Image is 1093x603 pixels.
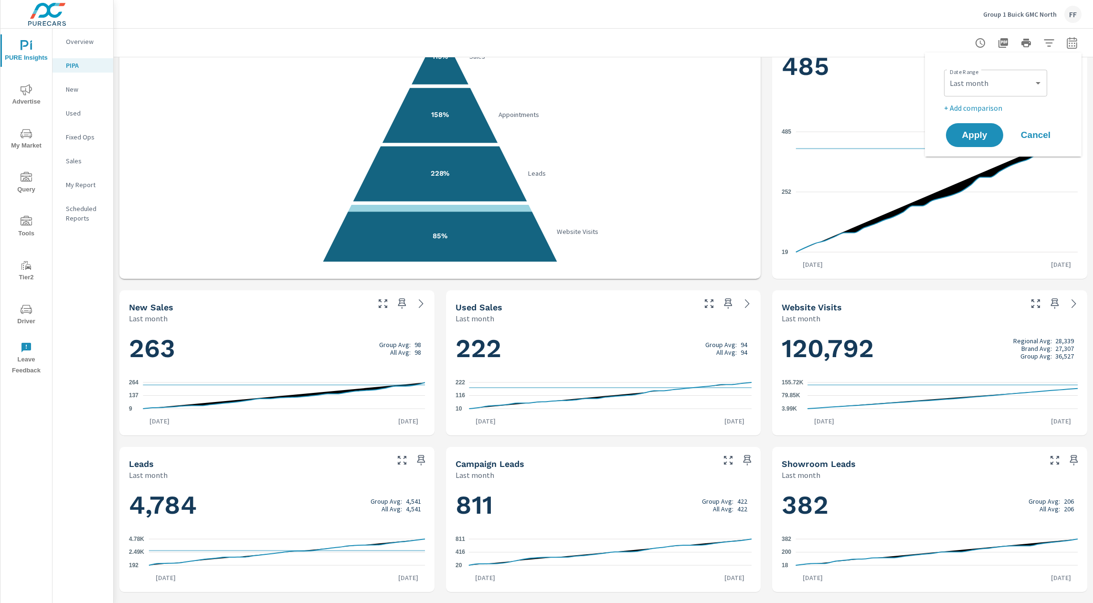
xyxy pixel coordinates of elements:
[705,341,737,349] p: Group Avg:
[53,178,113,192] div: My Report
[782,249,788,255] text: 19
[149,573,182,582] p: [DATE]
[1055,337,1074,345] p: 28,339
[499,110,539,119] text: Appointments
[782,489,1078,521] h1: 382
[782,536,791,542] text: 382
[432,52,448,61] text: 115%
[782,189,791,195] text: 252
[66,61,106,70] p: PIPA
[946,123,1003,147] button: Apply
[456,332,752,365] h1: 222
[741,349,747,356] p: 94
[782,313,820,324] p: Last month
[3,40,49,63] span: PURE Insights
[53,106,113,120] div: Used
[66,85,106,94] p: New
[983,10,1057,19] p: Group 1 Buick GMC North
[1028,296,1043,311] button: Make Fullscreen
[1055,352,1074,360] p: 36,527
[1044,416,1078,426] p: [DATE]
[0,29,52,380] div: nav menu
[1013,337,1052,345] p: Regional Avg:
[944,102,1066,114] p: + Add comparison
[528,169,546,178] text: Leads
[1044,573,1078,582] p: [DATE]
[129,332,425,365] h1: 263
[382,505,402,513] p: All Avg:
[53,34,113,49] div: Overview
[456,489,752,521] h1: 811
[394,296,410,311] span: Save this to your personalized report
[955,131,994,139] span: Apply
[414,341,421,349] p: 98
[129,562,138,569] text: 192
[66,37,106,46] p: Overview
[796,573,829,582] p: [DATE]
[129,489,425,521] h1: 4,784
[66,204,106,223] p: Scheduled Reports
[1064,497,1074,505] p: 206
[456,549,465,555] text: 416
[129,469,168,481] p: Last month
[782,562,788,569] text: 18
[3,84,49,107] span: Advertise
[1066,296,1082,311] a: See more details in report
[456,469,494,481] p: Last month
[1040,505,1060,513] p: All Avg:
[53,82,113,96] div: New
[782,50,1078,83] h1: 485
[782,405,797,412] text: 3.99K
[431,110,449,119] text: 158%
[1064,505,1074,513] p: 206
[53,130,113,144] div: Fixed Ops
[713,505,733,513] p: All Avg:
[375,296,391,311] button: Make Fullscreen
[469,52,485,61] text: Sales
[456,392,465,399] text: 116
[741,341,747,349] p: 94
[468,573,502,582] p: [DATE]
[456,302,502,312] h5: Used Sales
[782,379,804,386] text: 155.72K
[737,505,747,513] p: 422
[1047,296,1062,311] span: Save this to your personalized report
[392,416,425,426] p: [DATE]
[394,453,410,468] button: Make Fullscreen
[737,497,747,505] p: 422
[456,459,524,469] h5: Campaign Leads
[1055,345,1074,352] p: 27,307
[3,216,49,239] span: Tools
[414,349,421,356] p: 98
[129,302,173,312] h5: New Sales
[718,416,751,426] p: [DATE]
[1044,260,1078,269] p: [DATE]
[414,296,429,311] a: See more details in report
[1017,131,1055,139] span: Cancel
[557,227,599,236] text: Website Visits
[796,260,829,269] p: [DATE]
[129,313,168,324] p: Last month
[3,342,49,376] span: Leave Feedback
[740,296,755,311] a: See more details in report
[392,573,425,582] p: [DATE]
[129,405,132,412] text: 9
[129,379,138,386] text: 264
[721,453,736,468] button: Make Fullscreen
[782,549,791,556] text: 200
[1066,453,1082,468] span: Save this to your personalized report
[716,349,737,356] p: All Avg:
[431,169,450,178] text: 228%
[53,201,113,225] div: Scheduled Reports
[66,156,106,166] p: Sales
[1020,352,1052,360] p: Group Avg:
[456,379,465,386] text: 222
[371,497,402,505] p: Group Avg:
[406,505,421,513] p: 4,541
[782,392,800,399] text: 79.85K
[1017,33,1036,53] button: Print Report
[414,453,429,468] span: Save this to your personalized report
[721,296,736,311] span: Save this to your personalized report
[3,172,49,195] span: Query
[66,180,106,190] p: My Report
